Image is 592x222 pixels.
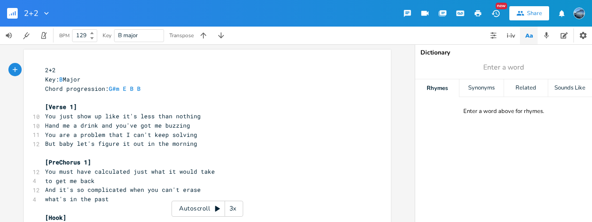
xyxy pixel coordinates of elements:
div: Enter a word above for rhymes. [463,108,544,115]
span: [Verse 1] [45,103,77,111]
span: what's in the past [45,195,109,203]
span: Enter a word [483,62,524,73]
div: Share [527,9,542,17]
button: Share [509,6,549,20]
span: You are a problem that I can't keep solving [45,131,197,139]
div: Rhymes [415,79,459,97]
span: But baby let's figure it out in the morning [45,140,197,148]
img: DJ Flossy [573,8,585,19]
span: B [137,85,141,93]
span: [Hook] [45,214,66,222]
span: 2+2 [45,66,56,74]
div: Autoscroll [172,201,243,217]
span: Chord progression: [45,85,144,93]
span: [PreChorus 1] [45,158,91,166]
span: G#m [109,85,119,93]
div: New [496,3,507,9]
span: E [123,85,126,93]
span: to get me back [45,177,95,185]
span: You just show up like it's less than nothing [45,112,201,120]
button: New [487,5,504,21]
span: 2+2 [24,9,38,17]
span: Key: Major [45,75,80,83]
div: Synonyms [459,79,503,97]
span: B [59,75,63,83]
span: B major [118,31,138,39]
span: Hand me a drink and you've got me buzzing [45,121,190,129]
div: BPM [59,33,69,38]
span: And it's so complicated when you can't erase [45,186,201,194]
div: 3x [225,201,241,217]
div: Dictionary [420,50,587,56]
span: You must have calculated just what it would take [45,167,215,175]
div: Related [504,79,548,97]
span: B [130,85,134,93]
div: Transpose [169,33,194,38]
div: Key [103,33,111,38]
div: Sounds Like [548,79,592,97]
